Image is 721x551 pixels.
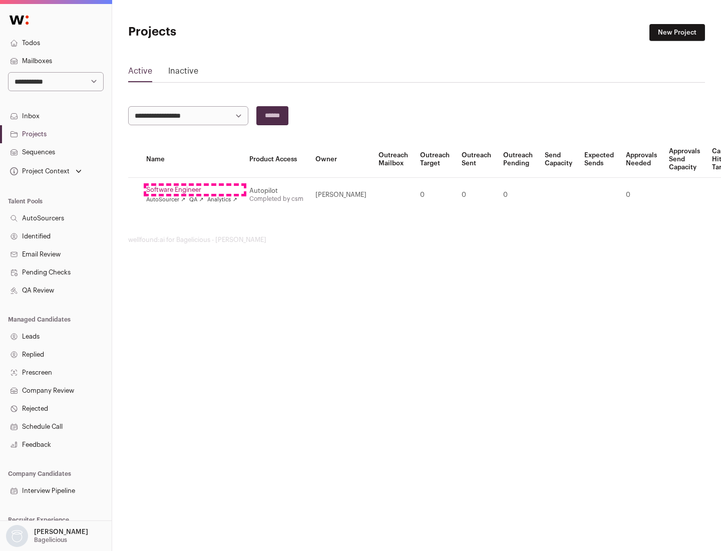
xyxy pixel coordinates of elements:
[249,196,303,202] a: Completed by csm
[497,141,539,178] th: Outreach Pending
[649,24,705,41] a: New Project
[497,178,539,212] td: 0
[146,186,237,194] a: Software Engineer
[663,141,706,178] th: Approvals Send Capacity
[34,528,88,536] p: [PERSON_NAME]
[620,178,663,212] td: 0
[539,141,578,178] th: Send Capacity
[34,536,67,544] p: Bagelicious
[128,65,152,81] a: Active
[578,141,620,178] th: Expected Sends
[168,65,198,81] a: Inactive
[189,196,203,204] a: QA ↗
[249,187,303,195] div: Autopilot
[309,141,373,178] th: Owner
[8,167,70,175] div: Project Context
[128,24,320,40] h1: Projects
[8,164,84,178] button: Open dropdown
[140,141,243,178] th: Name
[6,525,28,547] img: nopic.png
[309,178,373,212] td: [PERSON_NAME]
[243,141,309,178] th: Product Access
[146,196,185,204] a: AutoSourcer ↗
[207,196,237,204] a: Analytics ↗
[456,178,497,212] td: 0
[128,236,705,244] footer: wellfound:ai for Bagelicious - [PERSON_NAME]
[373,141,414,178] th: Outreach Mailbox
[4,525,90,547] button: Open dropdown
[620,141,663,178] th: Approvals Needed
[4,10,34,30] img: Wellfound
[414,141,456,178] th: Outreach Target
[414,178,456,212] td: 0
[456,141,497,178] th: Outreach Sent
